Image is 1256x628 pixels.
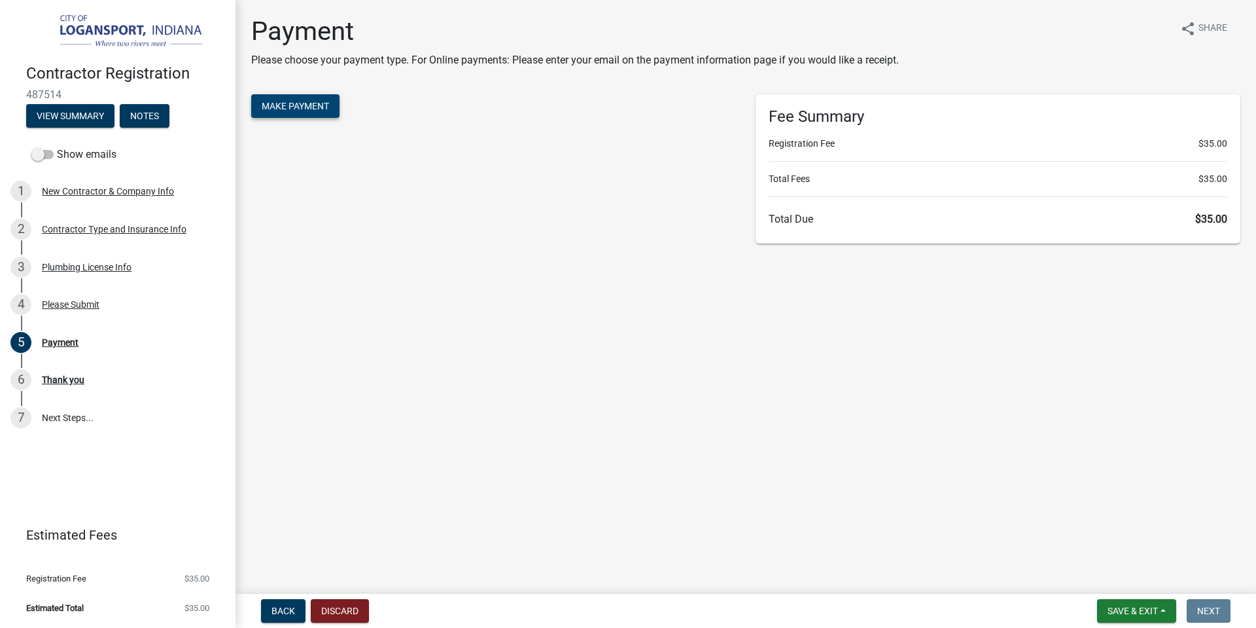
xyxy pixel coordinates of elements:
[10,522,215,548] a: Estimated Fees
[261,599,305,623] button: Back
[1108,606,1158,616] span: Save & Exit
[42,338,78,347] div: Payment
[10,332,31,353] div: 5
[769,107,1227,126] h6: Fee Summary
[10,407,31,428] div: 7
[26,604,84,612] span: Estimated Total
[42,375,84,384] div: Thank you
[251,52,899,68] p: Please choose your payment type. For Online payments: Please enter your email on the payment info...
[42,187,174,196] div: New Contractor & Company Info
[262,101,329,111] span: Make Payment
[10,294,31,315] div: 4
[1198,137,1227,151] span: $35.00
[42,225,186,234] div: Contractor Type and Insurance Info
[251,16,899,47] h1: Payment
[1195,213,1227,225] span: $35.00
[10,257,31,278] div: 3
[1170,16,1238,41] button: shareShare
[120,111,169,122] wm-modal-confirm: Notes
[1197,606,1220,616] span: Next
[1198,172,1227,186] span: $35.00
[26,88,209,101] span: 487514
[1198,21,1227,37] span: Share
[120,104,169,128] button: Notes
[26,64,225,83] h4: Contractor Registration
[769,213,1227,225] h6: Total Due
[10,219,31,240] div: 2
[251,94,340,118] button: Make Payment
[271,606,295,616] span: Back
[1097,599,1176,623] button: Save & Exit
[184,574,209,583] span: $35.00
[26,111,114,122] wm-modal-confirm: Summary
[1187,599,1230,623] button: Next
[1180,21,1196,37] i: share
[42,263,131,272] div: Plumbing License Info
[769,172,1227,186] li: Total Fees
[184,604,209,612] span: $35.00
[10,369,31,390] div: 6
[10,181,31,202] div: 1
[769,137,1227,151] li: Registration Fee
[26,104,114,128] button: View Summary
[311,599,369,623] button: Discard
[42,300,99,309] div: Please Submit
[31,147,116,162] label: Show emails
[26,574,86,583] span: Registration Fee
[26,14,215,50] img: City of Logansport, Indiana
